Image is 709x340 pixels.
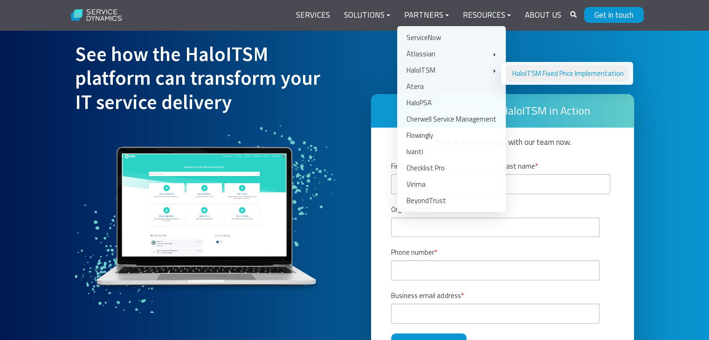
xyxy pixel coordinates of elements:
a: Solutions [337,4,397,27]
span: Business email address [391,290,461,301]
span: Last name [502,161,535,171]
a: Ivanti [402,143,501,160]
a: Cherwell Service Management [402,111,501,127]
a: Virima [402,176,501,192]
a: Resources [456,4,518,27]
a: HaloITSM Fixed Price Implementation [506,65,628,82]
span: Phone number [391,247,434,258]
div: Navigation Menu [289,4,568,27]
span: Organisation [391,204,429,215]
a: Flowingly [402,127,501,143]
a: ServiceNow [402,29,501,46]
p: Book a 30 minute call with our team now. [391,135,614,150]
img: HaloITSM screenshot [75,125,338,313]
a: Partners [397,4,456,27]
a: HaloPSA [402,95,501,111]
a: Get in touch [584,7,644,23]
a: BeyondTrust [402,192,501,209]
a: Atera [402,78,501,95]
a: Atlassian [402,46,501,62]
h2: See how the HaloITSM platform can transform your IT service delivery [75,42,338,115]
a: HaloITSM [402,62,501,78]
a: Checklist Pro [402,160,501,176]
a: About Us [518,4,568,27]
div: See The Power of HaloITSM in Action [371,94,634,128]
span: First name [391,161,423,171]
a: Services [289,4,337,27]
img: Service Dynamics Logo - White [66,3,128,27]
